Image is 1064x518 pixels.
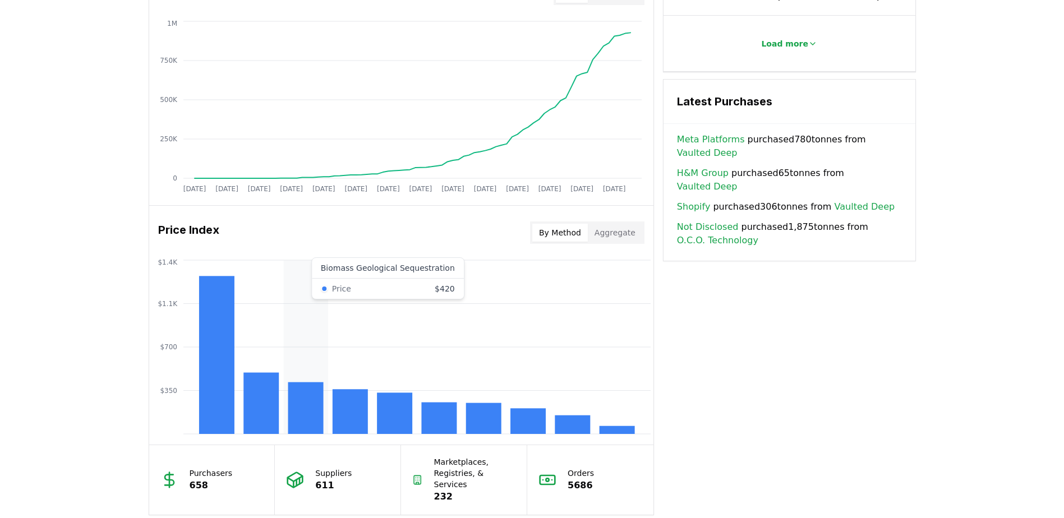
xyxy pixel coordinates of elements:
[677,166,729,180] a: H&M Group
[677,234,758,247] a: O.C.O. Technology
[677,93,902,110] h3: Latest Purchases
[434,456,516,490] p: Marketplaces, Registries, & Services
[677,146,738,160] a: Vaulted Deep
[160,96,178,104] tspan: 500K
[377,185,400,193] tspan: [DATE]
[761,38,808,49] p: Load more
[160,343,177,351] tspan: $700
[160,135,178,143] tspan: 250K
[677,200,895,214] span: purchased 306 tonnes from
[158,258,178,266] tspan: $1.4K
[160,387,177,395] tspan: $350
[602,185,625,193] tspan: [DATE]
[677,200,711,214] a: Shopify
[312,185,335,193] tspan: [DATE]
[677,133,745,146] a: Meta Platforms
[158,221,219,244] h3: Price Index
[158,300,178,308] tspan: $1.1K
[568,468,594,479] p: Orders
[532,224,588,242] button: By Method
[434,490,516,503] p: 232
[570,185,593,193] tspan: [DATE]
[752,33,826,55] button: Load more
[167,20,177,27] tspan: 1M
[247,185,270,193] tspan: [DATE]
[409,185,432,193] tspan: [DATE]
[190,479,233,492] p: 658
[677,166,902,193] span: purchased 65 tonnes from
[538,185,561,193] tspan: [DATE]
[677,220,902,247] span: purchased 1,875 tonnes from
[190,468,233,479] p: Purchasers
[315,479,352,492] p: 611
[677,180,738,193] a: Vaulted Deep
[506,185,529,193] tspan: [DATE]
[677,220,739,234] a: Not Disclosed
[280,185,303,193] tspan: [DATE]
[441,185,464,193] tspan: [DATE]
[473,185,496,193] tspan: [DATE]
[160,57,178,64] tspan: 750K
[835,200,895,214] a: Vaulted Deep
[677,133,902,160] span: purchased 780 tonnes from
[173,174,177,182] tspan: 0
[315,468,352,479] p: Suppliers
[183,185,206,193] tspan: [DATE]
[588,224,642,242] button: Aggregate
[568,479,594,492] p: 5686
[344,185,367,193] tspan: [DATE]
[215,185,238,193] tspan: [DATE]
